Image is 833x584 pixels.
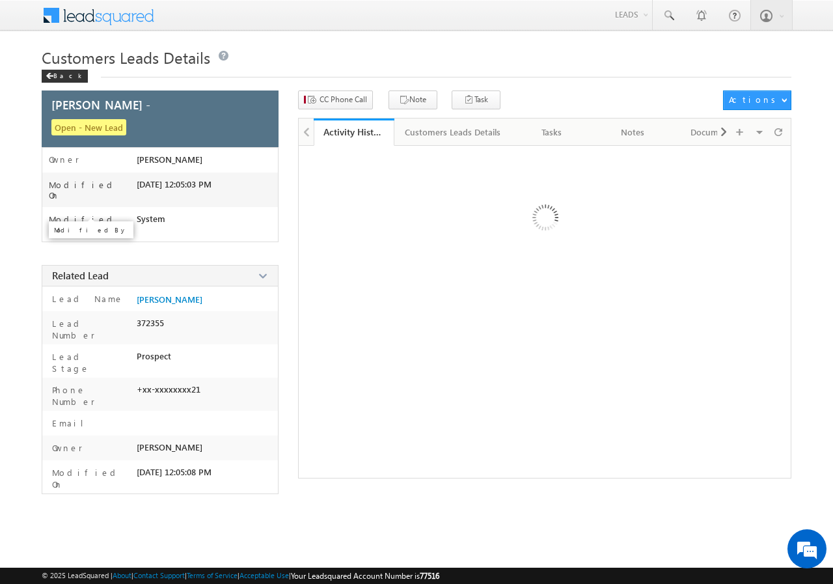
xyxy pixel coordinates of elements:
[42,47,210,68] span: Customers Leads Details
[137,384,200,395] span: +xx-xxxxxxxx21
[133,571,185,579] a: Contact Support
[405,124,500,140] div: Customers Leads Details
[42,570,439,582] span: © 2025 LeadSquared | | | | |
[137,214,165,224] span: System
[603,124,662,140] div: Notes
[49,154,79,165] label: Owner
[49,214,137,235] label: Modified By
[137,179,212,189] span: [DATE] 12:05:03 PM
[137,467,212,477] span: [DATE] 12:05:08 PM
[51,99,150,111] span: [PERSON_NAME] -
[49,467,131,490] label: Modified On
[314,118,394,145] li: Activity History
[49,180,137,201] label: Modified On
[512,118,593,146] a: Tasks
[49,351,131,374] label: Lead Stage
[314,118,394,146] a: Activity History
[323,126,385,138] div: Activity History
[684,124,743,140] div: Documents
[420,571,439,581] span: 77516
[52,269,109,282] span: Related Lead
[49,293,124,305] label: Lead Name
[389,90,437,109] button: Note
[49,384,131,408] label: Phone Number
[394,118,512,146] a: Customers Leads Details
[477,152,612,287] img: Loading ...
[723,90,791,110] button: Actions
[291,571,439,581] span: Your Leadsquared Account Number is
[452,90,500,109] button: Task
[523,124,581,140] div: Tasks
[137,351,171,361] span: Prospect
[137,318,164,328] span: 372355
[674,118,754,146] a: Documents
[137,442,202,452] span: [PERSON_NAME]
[137,294,202,305] a: [PERSON_NAME]
[137,154,202,165] span: [PERSON_NAME]
[49,442,83,454] label: Owner
[298,90,373,109] button: CC Phone Call
[51,119,126,135] span: Open - New Lead
[49,318,131,341] label: Lead Number
[49,417,94,429] label: Email
[113,571,131,579] a: About
[593,118,674,146] a: Notes
[54,225,128,234] p: Modified By
[187,571,238,579] a: Terms of Service
[239,571,289,579] a: Acceptable Use
[729,94,780,105] div: Actions
[42,70,88,83] div: Back
[320,94,367,105] span: CC Phone Call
